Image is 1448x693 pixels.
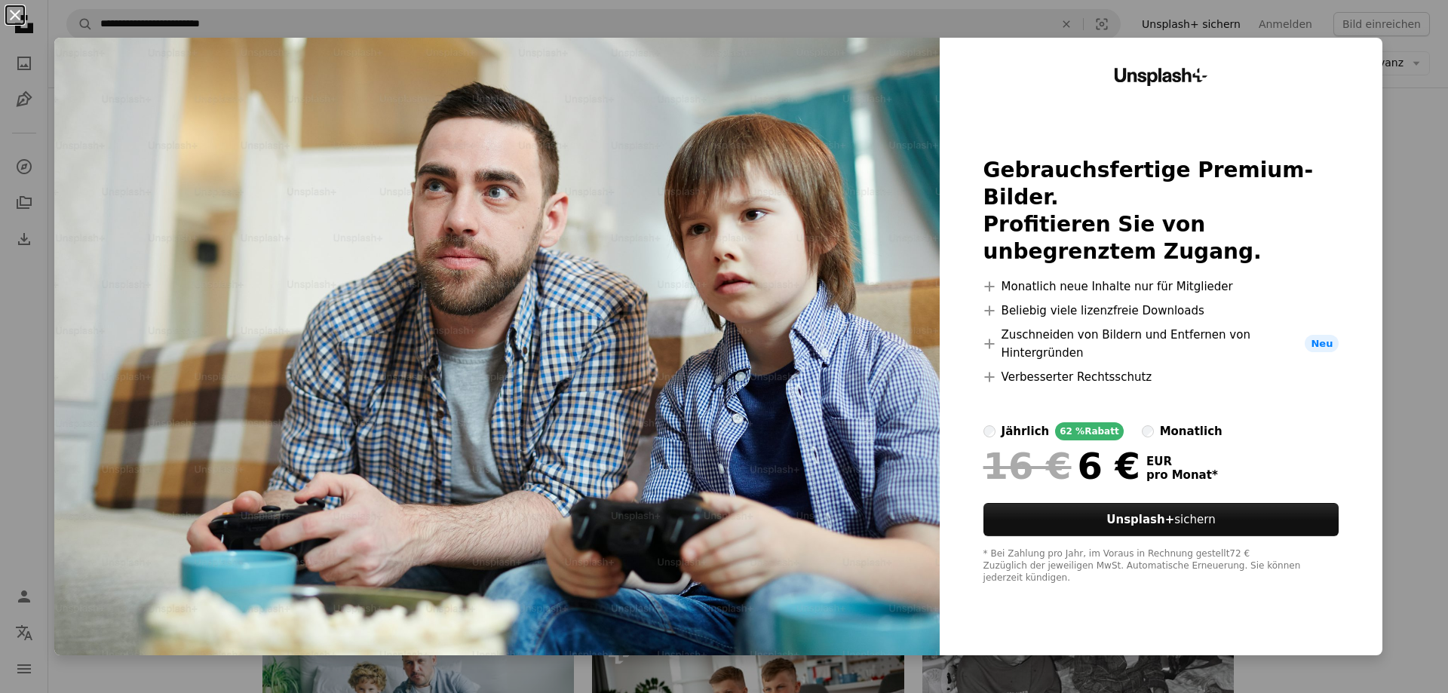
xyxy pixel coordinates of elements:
[983,503,1339,536] button: Unsplash+sichern
[983,446,1140,486] div: 6 €
[1142,425,1154,437] input: monatlich
[983,425,995,437] input: jährlich62 %Rabatt
[983,278,1339,296] li: Monatlich neue Inhalte nur für Mitglieder
[983,368,1339,386] li: Verbesserter Rechtsschutz
[1160,422,1223,440] div: monatlich
[1002,422,1050,440] div: jährlich
[983,548,1339,584] div: * Bei Zahlung pro Jahr, im Voraus in Rechnung gestellt 72 € Zuzüglich der jeweiligen MwSt. Automa...
[983,446,1072,486] span: 16 €
[1146,468,1218,482] span: pro Monat *
[1106,513,1174,526] strong: Unsplash+
[1146,455,1218,468] span: EUR
[983,326,1339,362] li: Zuschneiden von Bildern und Entfernen von Hintergründen
[983,302,1339,320] li: Beliebig viele lizenzfreie Downloads
[1305,335,1339,353] span: Neu
[1055,422,1123,440] div: 62 % Rabatt
[983,157,1339,265] h2: Gebrauchsfertige Premium-Bilder. Profitieren Sie von unbegrenztem Zugang.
